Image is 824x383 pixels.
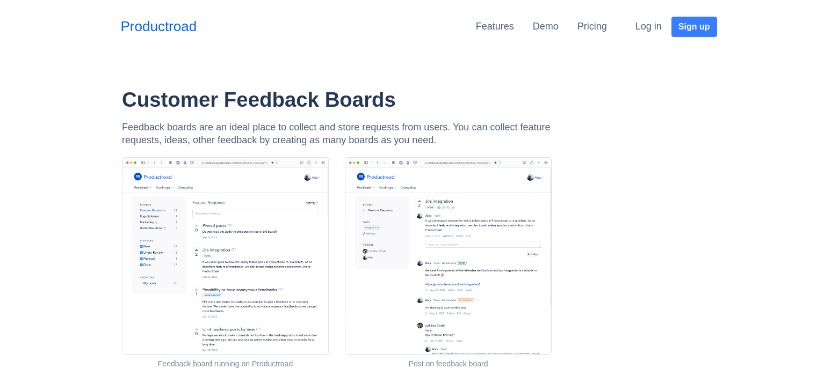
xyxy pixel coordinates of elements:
[122,358,329,370] div: Feedback board running on Productroad
[628,16,669,38] button: Log in
[122,121,552,146] p: Feedback boards are an ideal place to collect and store requests from users. You can collect feat...
[121,16,197,37] a: Productroad
[476,21,514,32] a: Features
[577,21,607,32] a: Pricing
[671,17,717,37] button: Sign up
[533,21,559,32] a: Demo
[122,157,329,355] img: productroad feedback board
[122,87,552,112] h1: Customer Feedback Boards
[345,358,552,370] div: Post on feedback board
[345,157,552,355] img: productroad feedback post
